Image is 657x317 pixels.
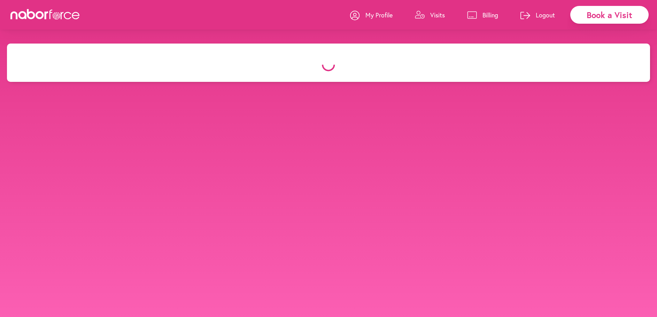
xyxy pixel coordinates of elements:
[365,11,393,19] p: My Profile
[430,11,445,19] p: Visits
[415,5,445,25] a: Visits
[570,6,649,24] div: Book a Visit
[467,5,498,25] a: Billing
[350,5,393,25] a: My Profile
[536,11,555,19] p: Logout
[520,5,555,25] a: Logout
[482,11,498,19] p: Billing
